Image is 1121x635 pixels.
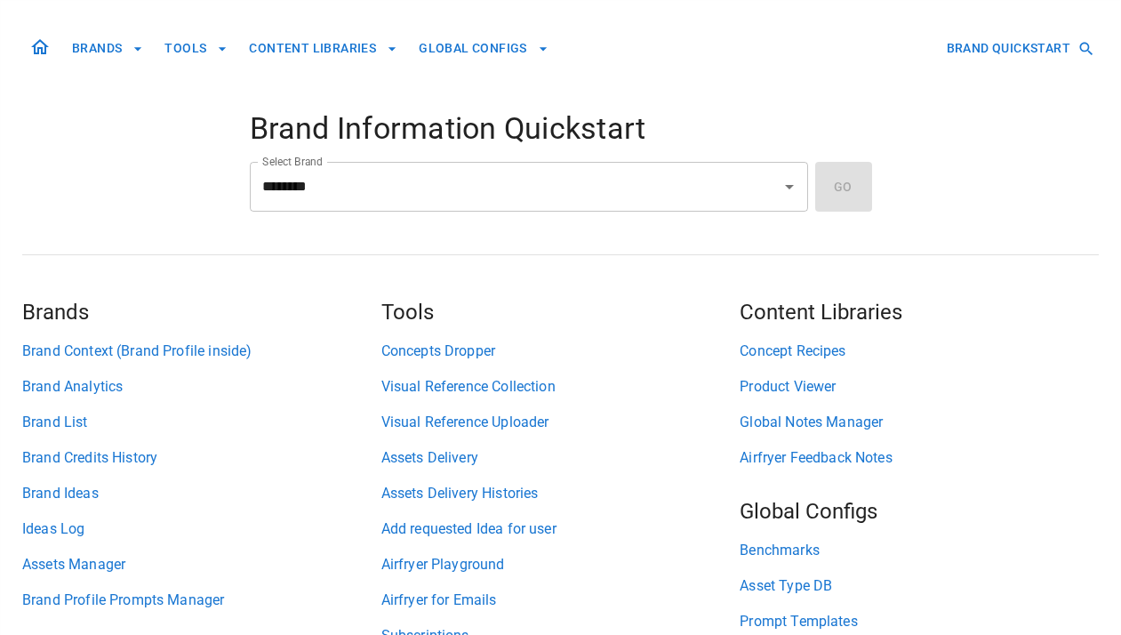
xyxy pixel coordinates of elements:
[242,32,404,65] button: CONTENT LIBRARIES
[262,154,323,169] label: Select Brand
[381,412,741,433] a: Visual Reference Uploader
[740,341,1099,362] a: Concept Recipes
[22,447,381,469] a: Brand Credits History
[412,32,556,65] button: GLOBAL CONFIGS
[740,447,1099,469] a: Airfryer Feedback Notes
[381,483,741,504] a: Assets Delivery Histories
[381,447,741,469] a: Assets Delivery
[22,298,381,326] h5: Brands
[157,32,235,65] button: TOOLS
[381,341,741,362] a: Concepts Dropper
[381,554,741,575] a: Airfryer Playground
[381,590,741,611] a: Airfryer for Emails
[740,376,1099,398] a: Product Viewer
[740,412,1099,433] a: Global Notes Manager
[22,518,381,540] a: Ideas Log
[777,174,802,199] button: Open
[22,590,381,611] a: Brand Profile Prompts Manager
[740,298,1099,326] h5: Content Libraries
[22,341,381,362] a: Brand Context (Brand Profile inside)
[22,412,381,433] a: Brand List
[65,32,150,65] button: BRANDS
[381,376,741,398] a: Visual Reference Collection
[22,376,381,398] a: Brand Analytics
[740,540,1099,561] a: Benchmarks
[250,110,872,148] h4: Brand Information Quickstart
[740,575,1099,597] a: Asset Type DB
[22,483,381,504] a: Brand Ideas
[381,298,741,326] h5: Tools
[940,32,1099,65] button: BRAND QUICKSTART
[740,611,1099,632] a: Prompt Templates
[381,518,741,540] a: Add requested Idea for user
[22,554,381,575] a: Assets Manager
[740,497,1099,526] h5: Global Configs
